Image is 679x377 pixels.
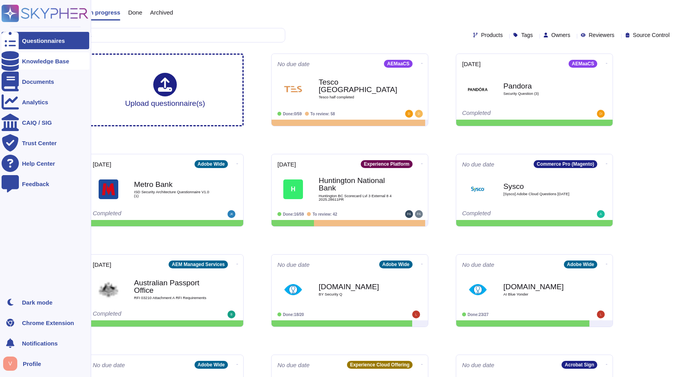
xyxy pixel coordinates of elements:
[2,155,89,172] a: Help Center
[2,134,89,152] a: Trust Center
[134,296,213,300] span: RFI 03210 Attachment A RFI Requirements
[503,92,582,96] span: Security Question (3)
[134,181,213,188] b: Metro Bank
[93,310,189,318] div: Completed
[551,32,570,38] span: Owners
[503,192,582,196] span: [Sysco] Adobe Cloud Questions [DATE]
[283,179,303,199] div: H
[22,161,55,166] div: Help Center
[31,28,285,42] input: Search by keywords
[503,82,582,90] b: Pandora
[564,261,597,268] div: Adobe Wide
[503,292,582,296] span: AI Blue Yonder
[228,310,235,318] img: user
[597,310,605,318] img: user
[361,160,413,168] div: Experience Platform
[468,79,488,99] img: Logo
[415,210,423,218] img: user
[134,190,213,198] span: ISD Security Architecture Questionnaire V1.0 (1)
[312,212,337,216] span: To review: 42
[88,9,120,15] span: In progress
[277,262,310,268] span: No due date
[283,312,304,317] span: Done: 18/20
[319,194,397,201] span: Huntington BC Scorecard Lvl 3 External 8 4 2025.28611PR
[22,340,58,346] span: Notifications
[22,299,53,305] div: Dark mode
[228,210,235,218] img: user
[22,140,57,146] div: Trust Center
[534,160,597,168] div: Commerce Pro (Magento)
[195,361,228,369] div: Adobe Wide
[2,314,89,331] a: Chrome Extension
[405,110,413,118] img: user
[195,160,228,168] div: Adobe Wide
[319,78,397,93] b: Tesco [GEOGRAPHIC_DATA]
[2,32,89,49] a: Questionnaires
[319,292,397,296] span: BY Security Q
[128,9,142,15] span: Done
[2,175,89,192] a: Feedback
[415,110,423,118] img: user
[283,280,303,299] img: Logo
[277,362,310,368] span: No due date
[319,283,397,290] b: [DOMAIN_NAME]
[2,93,89,111] a: Analytics
[22,58,69,64] div: Knowledge Base
[2,114,89,131] a: CAIQ / SIG
[384,60,413,68] div: AEMaaCS
[503,283,582,290] b: [DOMAIN_NAME]
[589,32,614,38] span: Reviewers
[379,261,413,268] div: Adobe Wide
[569,60,597,68] div: AEMaaCS
[93,262,111,268] span: [DATE]
[22,320,74,326] div: Chrome Extension
[310,112,335,116] span: To review: 58
[347,361,413,369] div: Experience Cloud Offering
[462,161,494,167] span: No due date
[468,179,488,199] img: Logo
[319,177,397,192] b: Huntington National Bank
[22,38,65,44] div: Questionnaires
[405,210,413,218] img: user
[93,161,111,167] span: [DATE]
[150,9,173,15] span: Archived
[283,212,304,216] span: Done: 16/59
[468,280,488,299] img: Logo
[462,210,558,218] div: Completed
[319,95,397,99] span: Tesco half completed
[468,312,488,317] span: Done: 23/27
[23,361,41,367] span: Profile
[169,261,228,268] div: AEM Managed Services
[134,279,213,294] b: Australian Passport Office
[99,179,118,199] img: Logo
[277,161,296,167] span: [DATE]
[99,280,118,299] img: Logo
[125,73,205,107] div: Upload questionnaire(s)
[22,181,49,187] div: Feedback
[2,355,23,372] button: user
[462,61,481,67] span: [DATE]
[93,362,125,368] span: No due date
[22,79,54,85] div: Documents
[2,52,89,70] a: Knowledge Base
[93,210,189,218] div: Completed
[3,357,17,371] img: user
[633,32,670,38] span: Source Control
[2,73,89,90] a: Documents
[277,61,310,67] span: No due date
[562,361,597,369] div: Acrobat Sign
[597,110,605,118] img: user
[283,79,303,99] img: Logo
[481,32,503,38] span: Products
[462,110,558,118] div: Completed
[521,32,533,38] span: Tags
[503,183,582,190] b: Sysco
[22,120,52,126] div: CAIQ / SIG
[412,310,420,318] img: user
[462,362,494,368] span: No due date
[462,262,494,268] span: No due date
[283,112,302,116] span: Done: 0/59
[597,210,605,218] img: user
[22,99,48,105] div: Analytics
